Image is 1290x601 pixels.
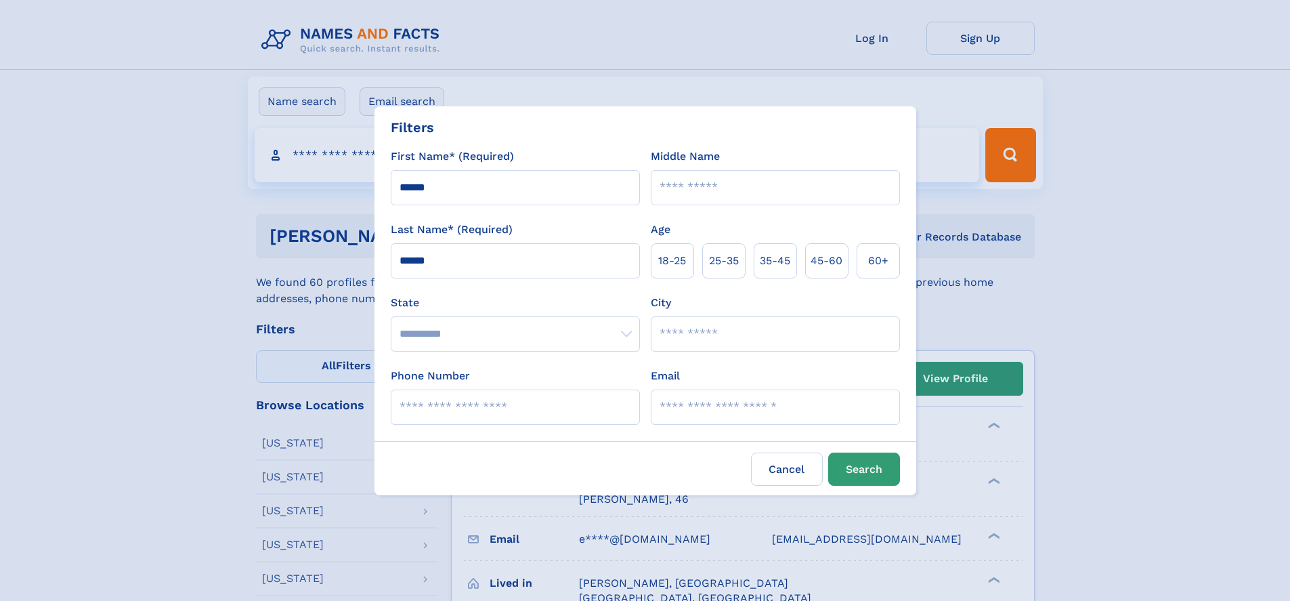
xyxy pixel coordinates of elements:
[391,222,513,238] label: Last Name* (Required)
[751,453,823,486] label: Cancel
[391,295,640,311] label: State
[760,253,790,269] span: 35‑45
[658,253,686,269] span: 18‑25
[709,253,739,269] span: 25‑35
[391,368,470,384] label: Phone Number
[651,295,671,311] label: City
[651,148,720,165] label: Middle Name
[391,148,514,165] label: First Name* (Required)
[651,368,680,384] label: Email
[651,222,670,238] label: Age
[811,253,842,269] span: 45‑60
[868,253,888,269] span: 60+
[391,117,434,138] div: Filters
[828,453,900,486] button: Search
